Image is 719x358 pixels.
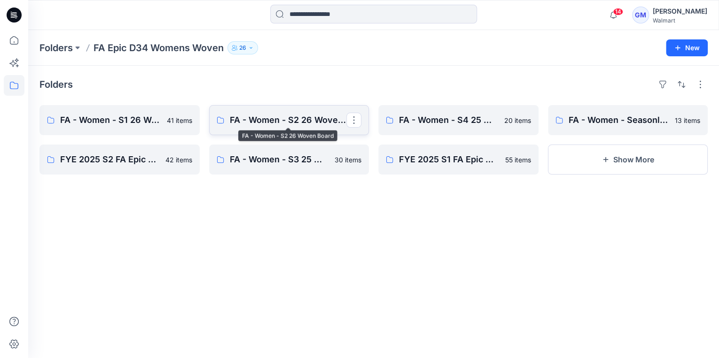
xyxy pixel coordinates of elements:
[39,145,200,175] a: FYE 2025 S2 FA Epic Womens Woven Board42 items
[378,145,539,175] a: FYE 2025 S1 FA Epic Womens Woven Board55 items
[209,145,369,175] a: FA - Women - S3 25 Woven Board30 items
[60,114,161,127] p: FA - Women - S1 26 Woven Board
[399,153,500,166] p: FYE 2025 S1 FA Epic Womens Woven Board
[632,7,649,23] div: GM
[613,8,623,15] span: 14
[504,115,531,125] p: 20 items
[39,41,73,54] a: Folders
[335,155,361,165] p: 30 items
[209,105,369,135] a: FA - Women - S2 26 Woven Board
[94,41,224,54] p: FA Epic D34 Womens Woven
[230,153,329,166] p: FA - Women - S3 25 Woven Board
[548,145,708,175] button: Show More
[569,114,670,127] p: FA - Women - Seasonless Denim Board
[675,115,700,125] p: 13 items
[666,39,708,56] button: New
[60,153,160,166] p: FYE 2025 S2 FA Epic Womens Woven Board
[505,155,531,165] p: 55 items
[165,155,192,165] p: 42 items
[548,105,708,135] a: FA - Women - Seasonless Denim Board13 items
[399,114,499,127] p: FA - Women - S4 25 Woven Board
[378,105,539,135] a: FA - Women - S4 25 Woven Board20 items
[227,41,258,54] button: 26
[653,17,707,24] div: Walmart
[230,114,347,127] p: FA - Women - S2 26 Woven Board
[39,105,200,135] a: FA - Women - S1 26 Woven Board41 items
[653,6,707,17] div: [PERSON_NAME]
[239,43,246,53] p: 26
[167,115,192,125] p: 41 items
[39,79,73,90] h4: Folders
